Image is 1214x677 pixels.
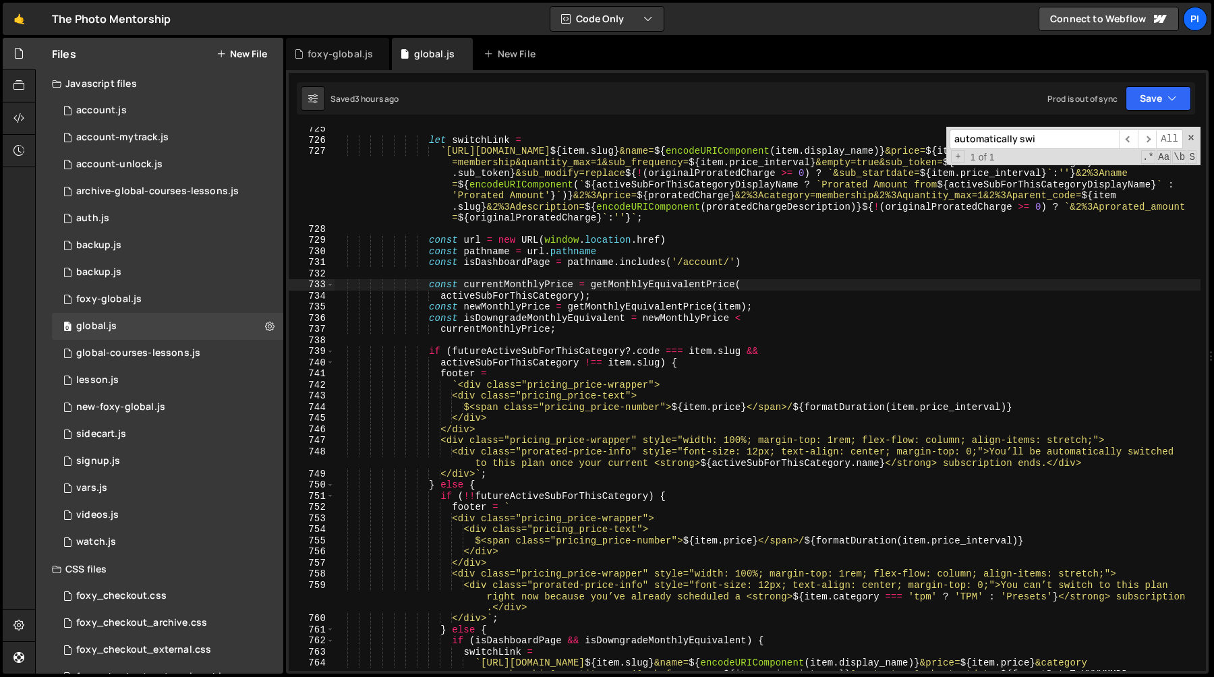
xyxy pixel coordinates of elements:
div: foxy-global.js [308,47,373,61]
div: 737 [289,324,335,335]
div: 749 [289,469,335,480]
div: 758 [289,568,335,580]
div: 735 [289,301,335,313]
div: archive-global-courses-lessons.js [76,185,239,198]
div: 13533/45031.js [52,259,283,286]
div: 13533/40053.js [52,394,283,421]
div: global.js [414,47,455,61]
div: 751 [289,491,335,502]
h2: Files [52,47,76,61]
div: auth.js [76,212,109,225]
div: 13533/42246.js [52,502,283,529]
div: new-foxy-global.js [76,401,165,413]
div: 13533/39483.js [52,313,283,340]
div: 13533/45030.js [52,232,283,259]
span: Alt-Enter [1156,129,1183,149]
div: Saved [330,93,399,105]
div: 761 [289,624,335,636]
div: 13533/38747.css [52,637,283,664]
div: 13533/35292.js [52,340,283,367]
span: Toggle Replace mode [951,150,965,163]
div: 738 [289,335,335,347]
span: Search In Selection [1188,150,1196,164]
div: account-unlock.js [76,158,163,171]
div: 13533/34034.js [52,205,283,232]
div: 730 [289,246,335,258]
div: 747 [289,435,335,446]
div: 13533/43446.js [52,421,283,448]
div: 729 [289,235,335,246]
div: 13533/34219.js [52,286,283,313]
a: Connect to Webflow [1039,7,1179,31]
div: foxy_checkout_external.css [76,644,211,656]
div: 13533/35472.js [52,367,283,394]
div: 745 [289,413,335,424]
div: 746 [289,424,335,436]
div: 743 [289,390,335,402]
span: CaseSensitive Search [1157,150,1171,164]
div: The Photo Mentorship [52,11,171,27]
div: videos.js [76,509,119,521]
div: 741 [289,368,335,380]
div: 762 [289,635,335,647]
div: 742 [289,380,335,391]
div: 725 [289,123,335,135]
div: sidecart.js [76,428,126,440]
button: Save [1126,86,1191,111]
div: foxy-global.js [76,293,142,305]
button: Code Only [550,7,664,31]
div: global.js [76,320,117,332]
span: RegExp Search [1141,150,1155,164]
div: 733 [289,279,335,291]
div: 13533/38628.js [52,124,283,151]
div: 13533/43968.js [52,178,283,205]
div: backup.js [76,266,121,278]
div: foxy_checkout_archive.css [76,617,207,629]
div: backup.js [76,239,121,252]
div: 744 [289,402,335,413]
div: 732 [289,268,335,280]
div: 13533/44030.css [52,610,283,637]
div: 726 [289,135,335,146]
div: 13533/38527.js [52,529,283,556]
input: Search for [950,129,1119,149]
span: 1 of 1 [965,152,1000,163]
div: 740 [289,357,335,369]
div: 13533/41206.js [52,151,283,178]
div: global-courses-lessons.js [76,347,200,359]
div: 13533/35364.js [52,448,283,475]
div: 739 [289,346,335,357]
div: 728 [289,224,335,235]
div: 757 [289,558,335,569]
div: lesson.js [76,374,119,386]
div: 13533/38507.css [52,583,283,610]
div: vars.js [76,482,107,494]
div: 3 hours ago [355,93,399,105]
div: 760 [289,613,335,624]
div: 734 [289,291,335,302]
div: 754 [289,524,335,535]
div: account-mytrack.js [76,131,169,144]
div: 752 [289,502,335,513]
div: 753 [289,513,335,525]
div: 13533/38978.js [52,475,283,502]
div: 759 [289,580,335,614]
div: 763 [289,647,335,658]
div: foxy_checkout.css [76,590,167,602]
div: New File [484,47,540,61]
div: signup.js [76,455,120,467]
div: 736 [289,313,335,324]
div: Javascript files [36,70,283,97]
div: 13533/34220.js [52,97,283,124]
div: account.js [76,105,127,117]
a: Pi [1183,7,1207,31]
span: ​ [1138,129,1157,149]
div: 727 [289,146,335,224]
a: 🤙 [3,3,36,35]
button: New File [216,49,267,59]
div: Prod is out of sync [1047,93,1118,105]
span: 0 [63,322,71,333]
span: Whole Word Search [1172,150,1186,164]
div: watch.js [76,536,116,548]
